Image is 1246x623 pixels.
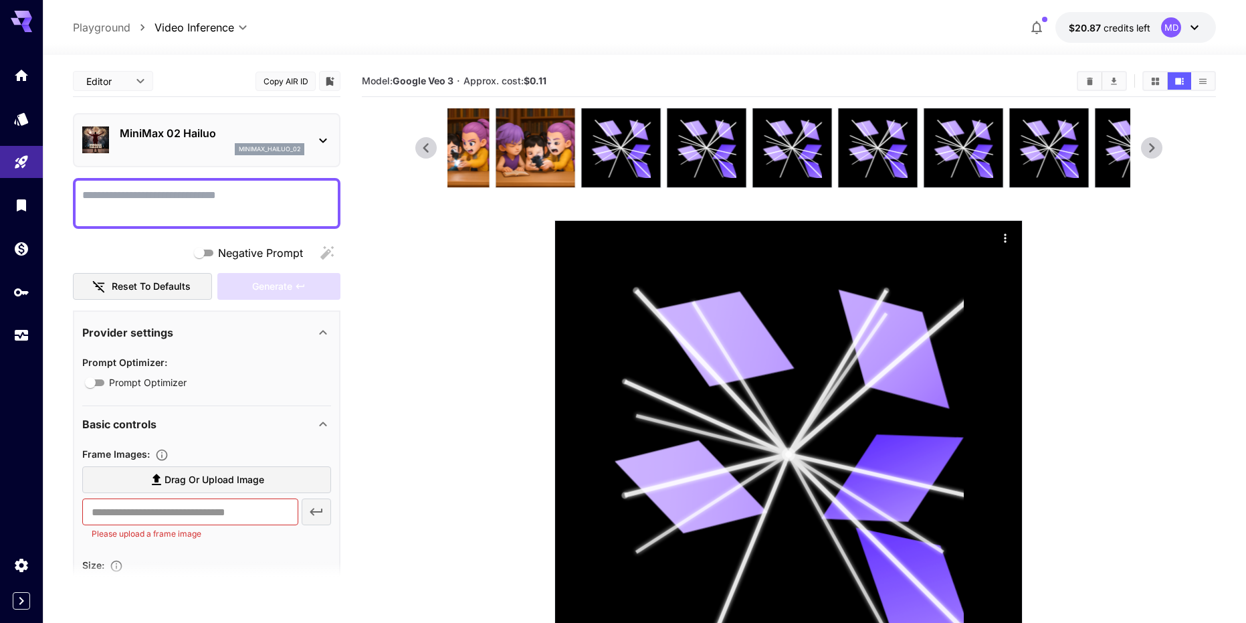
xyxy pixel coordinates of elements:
div: Please upload a frame image and fill the prompt [217,273,340,300]
span: Editor [86,74,128,88]
button: Reset to defaults [73,273,212,300]
nav: breadcrumb [73,19,154,35]
img: w+onZgRcYwpugAAAABJRU5ErkJggg== [496,108,575,187]
span: Negative Prompt [218,245,303,261]
div: Settings [13,557,29,573]
p: · [457,73,460,89]
p: minimax_hailuo_02 [239,145,300,154]
div: Library [13,197,29,213]
span: Drag or upload image [165,472,264,488]
div: API Keys [13,284,29,300]
div: MiniMax 02 Hailuominimax_hailuo_02 [82,120,331,161]
button: Adjust the dimensions of the generated image by specifying its width and height in pixels, or sel... [104,559,128,573]
span: Prompt Optimizer [109,375,187,389]
span: Approx. cost: [463,75,546,86]
span: credits left [1104,22,1150,33]
span: Size : [82,559,104,571]
p: Provider settings [82,325,173,341]
p: Please upload a frame image [92,527,289,541]
button: Add to library [324,73,336,89]
div: MD [1161,17,1181,37]
button: Upload frame images. [150,448,174,462]
div: Clear AllDownload All [1077,71,1127,91]
p: MiniMax 02 Hailuo [120,125,304,141]
a: Playground [73,19,130,35]
div: Show media in grid viewShow media in video viewShow media in list view [1142,71,1216,91]
div: Usage [13,327,29,344]
img: F8lNxu3WV54AAAAASUVORK5CYII= [410,108,489,187]
b: $0.11 [524,75,546,86]
div: Playground [13,154,29,171]
button: $20.87304MD [1055,12,1216,43]
div: $20.87304 [1069,21,1150,35]
label: Drag or upload image [82,466,331,494]
div: Basic controls [82,408,331,440]
span: Frame Images : [82,448,150,460]
button: Show media in list view [1191,72,1215,90]
button: Download All [1102,72,1126,90]
button: Expand sidebar [13,592,30,610]
span: Prompt Optimizer : [82,357,167,368]
span: Video Inference [154,19,234,35]
div: Wallet [13,240,29,257]
div: Actions [995,228,1015,248]
div: Home [13,64,29,81]
div: Models [13,110,29,127]
button: Show media in video view [1168,72,1191,90]
b: Google Veo 3 [393,75,453,86]
span: $20.87 [1069,22,1104,33]
span: Model: [362,75,453,86]
button: Show media in grid view [1144,72,1167,90]
p: Basic controls [82,416,157,432]
button: Clear All [1078,72,1102,90]
div: Provider settings [82,317,331,349]
button: Copy AIR ID [255,72,316,91]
